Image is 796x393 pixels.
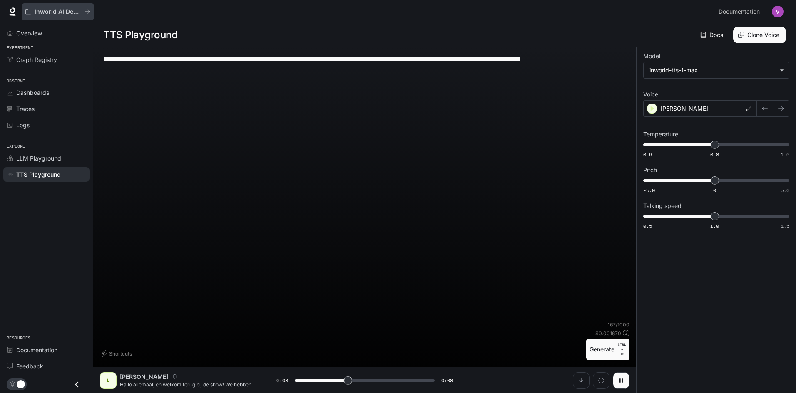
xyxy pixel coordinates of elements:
button: Close drawer [67,376,86,393]
span: Documentation [719,7,760,17]
span: TTS Playground [16,170,61,179]
button: Clone Voice [733,27,786,43]
p: $ 0.001670 [595,330,621,337]
p: Talking speed [643,203,682,209]
span: -5.0 [643,187,655,194]
span: Dashboards [16,88,49,97]
img: User avatar [772,6,784,17]
span: 0:08 [441,376,453,385]
a: Logs [3,118,90,132]
span: Feedback [16,362,43,371]
a: LLM Playground [3,151,90,166]
p: Hallo allemaal, en welkom terug bij de show! We hebben vandaag een fascinerende aflevering voor j... [120,381,256,388]
div: L [102,374,115,387]
span: 5.0 [781,187,789,194]
span: 1.0 [710,222,719,230]
button: GenerateCTRL +⏎ [586,339,629,360]
p: Voice [643,91,658,97]
div: inworld-tts-1-max [644,62,789,78]
span: 1.5 [781,222,789,230]
h1: TTS Playground [103,27,177,43]
p: ⏎ [618,342,626,357]
span: 0 [713,187,716,194]
a: Feedback [3,359,90,373]
span: Logs [16,121,30,129]
a: Documentation [3,343,90,357]
button: Inspect [593,372,609,389]
span: Overview [16,29,42,37]
span: Dark mode toggle [17,379,25,388]
button: All workspaces [22,3,94,20]
button: Download audio [573,372,590,389]
button: Copy Voice ID [168,374,180,379]
a: Overview [3,26,90,40]
p: Model [643,53,660,59]
span: LLM Playground [16,154,61,163]
span: Graph Registry [16,55,57,64]
a: Dashboards [3,85,90,100]
p: Pitch [643,167,657,173]
span: Documentation [16,346,57,354]
div: inworld-tts-1-max [649,66,776,74]
button: User avatar [769,3,786,20]
p: Inworld AI Demos [35,8,81,15]
span: Traces [16,104,35,113]
a: Documentation [715,3,766,20]
span: 0.5 [643,222,652,230]
p: [PERSON_NAME] [660,104,708,113]
p: 167 / 1000 [608,321,629,328]
a: Graph Registry [3,52,90,67]
p: [PERSON_NAME] [120,373,168,381]
a: Docs [699,27,726,43]
a: TTS Playground [3,167,90,182]
button: Shortcuts [100,347,135,360]
span: 0:03 [276,376,288,385]
p: CTRL + [618,342,626,352]
p: Temperature [643,131,678,137]
span: 0.8 [710,151,719,158]
span: 1.0 [781,151,789,158]
a: Traces [3,101,90,116]
span: 0.6 [643,151,652,158]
